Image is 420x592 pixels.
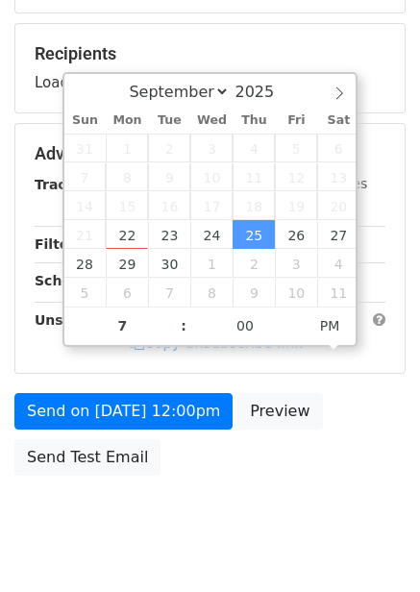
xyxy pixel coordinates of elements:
[186,307,304,345] input: Minute
[275,191,317,220] span: September 19, 2025
[233,278,275,307] span: October 9, 2025
[35,273,104,288] strong: Schedule
[181,307,186,345] span: :
[148,278,190,307] span: October 7, 2025
[106,278,148,307] span: October 6, 2025
[14,439,161,476] a: Send Test Email
[35,236,84,252] strong: Filters
[317,134,359,162] span: September 6, 2025
[317,191,359,220] span: September 20, 2025
[190,114,233,127] span: Wed
[233,249,275,278] span: October 2, 2025
[190,249,233,278] span: October 1, 2025
[35,43,385,93] div: Loading...
[230,83,299,101] input: Year
[35,43,385,64] h5: Recipients
[317,249,359,278] span: October 4, 2025
[148,134,190,162] span: September 2, 2025
[64,134,107,162] span: August 31, 2025
[190,220,233,249] span: September 24, 2025
[148,249,190,278] span: September 30, 2025
[64,162,107,191] span: September 7, 2025
[317,278,359,307] span: October 11, 2025
[233,114,275,127] span: Thu
[317,162,359,191] span: September 13, 2025
[148,220,190,249] span: September 23, 2025
[64,191,107,220] span: September 14, 2025
[148,191,190,220] span: September 16, 2025
[106,249,148,278] span: September 29, 2025
[148,114,190,127] span: Tue
[64,307,182,345] input: Hour
[275,220,317,249] span: September 26, 2025
[190,191,233,220] span: September 17, 2025
[35,177,99,192] strong: Tracking
[233,162,275,191] span: September 11, 2025
[64,249,107,278] span: September 28, 2025
[275,162,317,191] span: September 12, 2025
[106,134,148,162] span: September 1, 2025
[190,134,233,162] span: September 3, 2025
[35,143,385,164] h5: Advanced
[304,307,357,345] span: Click to toggle
[148,162,190,191] span: September 9, 2025
[317,114,359,127] span: Sat
[64,278,107,307] span: October 5, 2025
[190,162,233,191] span: September 10, 2025
[275,278,317,307] span: October 10, 2025
[106,191,148,220] span: September 15, 2025
[275,134,317,162] span: September 5, 2025
[190,278,233,307] span: October 8, 2025
[317,220,359,249] span: September 27, 2025
[64,114,107,127] span: Sun
[275,249,317,278] span: October 3, 2025
[130,334,303,352] a: Copy unsubscribe link
[106,162,148,191] span: September 8, 2025
[233,191,275,220] span: September 18, 2025
[106,114,148,127] span: Mon
[35,312,129,328] strong: Unsubscribe
[275,114,317,127] span: Fri
[324,500,420,592] iframe: Chat Widget
[233,134,275,162] span: September 4, 2025
[14,393,233,430] a: Send on [DATE] 12:00pm
[64,220,107,249] span: September 21, 2025
[106,220,148,249] span: September 22, 2025
[237,393,322,430] a: Preview
[233,220,275,249] span: September 25, 2025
